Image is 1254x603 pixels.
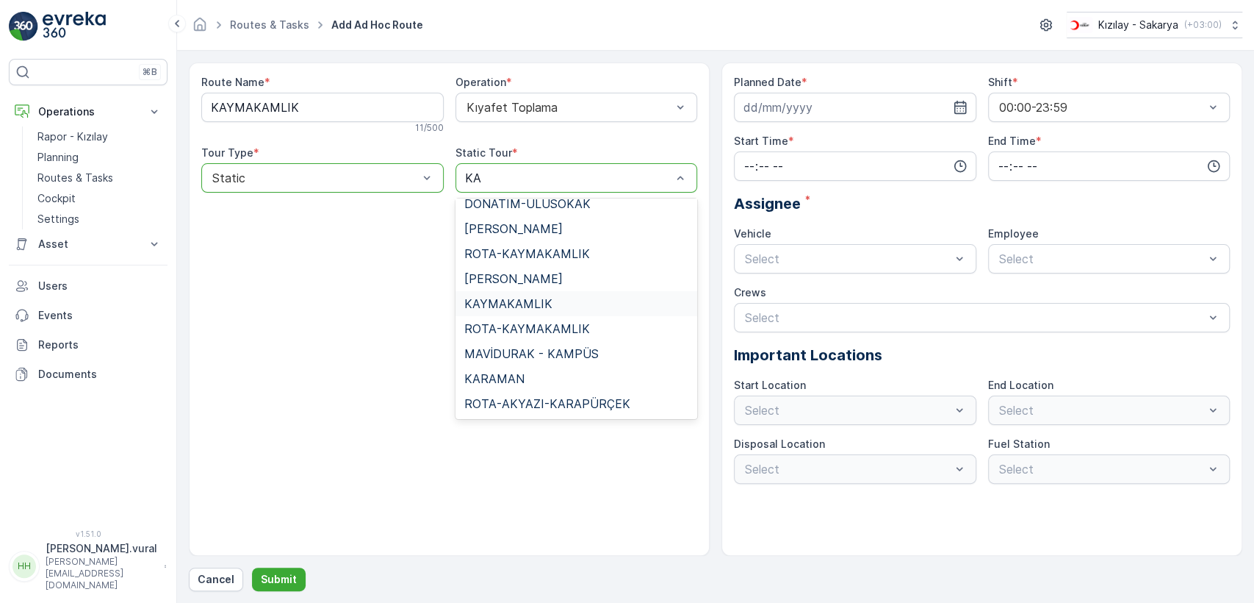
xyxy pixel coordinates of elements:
p: ( +03:00 ) [1184,19,1222,31]
p: Submit [261,572,297,587]
p: Reports [38,338,162,352]
button: HH[PERSON_NAME].vural[PERSON_NAME][EMAIL_ADDRESS][DOMAIN_NAME] [9,541,167,591]
span: [PERSON_NAME] [464,272,563,285]
label: Start Location [734,379,806,391]
a: Homepage [192,22,208,35]
a: Planning [32,147,167,168]
p: Kızılay - Sakarya [1098,18,1178,32]
button: Kızılay - Sakarya(+03:00) [1067,12,1242,38]
span: MAVİDURAK - KAMPÜS [464,347,599,360]
span: v 1.51.0 [9,529,167,538]
span: KARAMAN [464,372,525,385]
label: Crews [734,286,766,299]
p: Cockpit [37,191,76,206]
button: Cancel [189,568,243,591]
input: dd/mm/yyyy [734,93,976,122]
p: Routes & Tasks [37,171,113,185]
div: HH [12,554,36,578]
p: Planning [37,150,79,165]
label: Fuel Station [988,438,1050,450]
p: Asset [38,237,138,251]
a: Users [9,271,167,301]
span: ROTA-KAYMAKAMLIK [464,247,590,260]
a: Reports [9,330,167,360]
p: ⌘B [143,66,157,78]
label: Shift [988,76,1012,88]
p: [PERSON_NAME].vural [46,541,157,556]
label: End Location [988,379,1053,391]
p: Settings [37,212,79,226]
label: End Time [988,135,1036,147]
label: Operation [455,76,506,88]
span: [PERSON_NAME] [464,222,563,235]
span: ROTA-AKYAZI-KARAPÜRÇEK [464,397,630,410]
p: Users [38,279,162,293]
label: Start Time [734,135,788,147]
span: ROTA-KAYMAKAMLIK [464,322,590,335]
label: Route Name [201,76,264,88]
a: Documents [9,360,167,389]
span: DONATIM-ULUSOKAK [464,197,591,210]
p: Important Locations [734,344,1230,366]
label: Vehicle [734,227,771,240]
a: Events [9,301,167,330]
span: Add Ad Hoc Route [328,18,426,32]
button: Submit [252,568,306,591]
a: Routes & Tasks [230,18,309,31]
p: 11 / 500 [415,122,444,134]
label: Tour Type [201,146,253,159]
p: Cancel [198,572,234,587]
p: Operations [38,104,138,119]
p: Events [38,308,162,323]
label: Disposal Location [734,438,825,450]
a: Routes & Tasks [32,168,167,188]
p: Select [745,250,951,268]
p: Documents [38,367,162,382]
p: Select [999,250,1205,268]
a: Cockpit [32,188,167,209]
img: k%C4%B1z%C4%B1lay_DTAvauz.png [1067,17,1092,33]
button: Operations [9,97,167,126]
p: [PERSON_NAME][EMAIL_ADDRESS][DOMAIN_NAME] [46,556,157,591]
img: logo [9,12,38,41]
label: Employee [988,227,1039,240]
button: Asset [9,229,167,259]
span: KAYMAKAMLIK [464,297,552,310]
label: Static Tour [455,146,512,159]
a: Rapor - Kızılay [32,126,167,147]
label: Planned Date [734,76,801,88]
a: Settings [32,209,167,229]
img: logo_light-DOdMpM7g.png [43,12,106,41]
span: Assignee [734,193,801,215]
p: Select [745,309,1204,327]
p: Rapor - Kızılay [37,129,108,144]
